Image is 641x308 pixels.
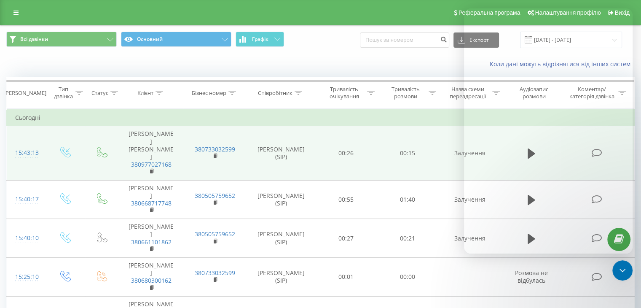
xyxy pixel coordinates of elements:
div: 15:40:17 [15,191,38,208]
td: [PERSON_NAME] [PERSON_NAME] [119,126,183,180]
td: [PERSON_NAME] (SIP) [247,219,316,258]
button: Всі дзвінки [6,32,117,47]
td: 00:15 [377,126,438,180]
a: 380977027168 [131,160,172,168]
a: 380661101862 [131,238,172,246]
div: Тип дзвінка [53,86,73,100]
td: 00:26 [316,126,377,180]
td: 00:00 [377,258,438,297]
a: 380733032599 [195,269,235,277]
td: [PERSON_NAME] (SIP) [247,180,316,219]
input: Пошук за номером [360,32,449,48]
td: 00:21 [377,219,438,258]
td: [PERSON_NAME] [119,180,183,219]
td: [PERSON_NAME] (SIP) [247,258,316,297]
button: Експорт [453,32,499,48]
div: 15:43:13 [15,145,38,161]
a: 380505759652 [195,230,235,238]
td: 00:55 [316,180,377,219]
td: Залучення [438,180,502,219]
td: [PERSON_NAME] [119,219,183,258]
div: Клієнт [137,89,153,97]
a: 380505759652 [195,192,235,200]
button: Основний [121,32,231,47]
div: [PERSON_NAME] [4,89,46,97]
span: Розмова не відбулась [515,269,548,284]
div: 15:25:10 [15,269,38,285]
td: Сьогодні [7,109,635,126]
span: Реферальна програма [459,9,520,16]
div: Тривалість розмови [384,86,426,100]
td: 00:27 [316,219,377,258]
span: Всі дзвінки [20,36,48,43]
a: 380680300162 [131,276,172,284]
iframe: Intercom live chat [612,260,633,281]
span: Графік [252,36,268,42]
iframe: Intercom live chat [464,8,633,254]
td: [PERSON_NAME] (SIP) [247,126,316,180]
div: Бізнес номер [192,89,226,97]
td: 01:40 [377,180,438,219]
td: Залучення [438,126,502,180]
div: Статус [91,89,108,97]
div: Назва схеми переадресації [446,86,490,100]
div: Тривалість очікування [323,86,365,100]
div: 15:40:10 [15,230,38,246]
button: Графік [236,32,284,47]
td: [PERSON_NAME] [119,258,183,297]
td: Залучення [438,219,502,258]
td: 00:01 [316,258,377,297]
a: 380668717748 [131,199,172,207]
div: Співробітник [258,89,292,97]
a: 380733032599 [195,145,235,153]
